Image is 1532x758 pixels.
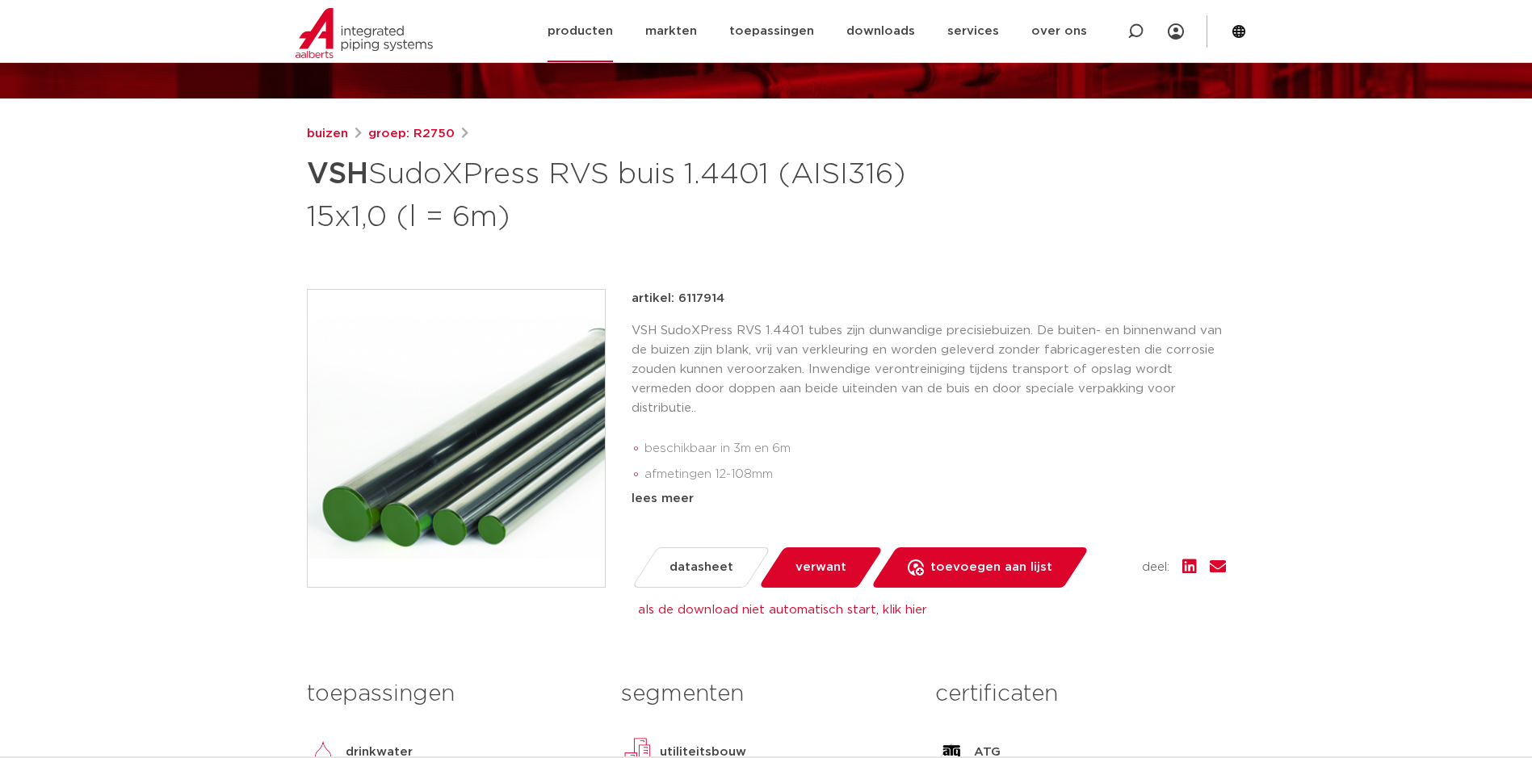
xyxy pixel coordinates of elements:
[368,124,455,144] a: groep: R2750
[644,462,1226,488] li: afmetingen 12-108mm
[632,489,1226,509] div: lees meer
[632,289,724,308] p: artikel: 6117914
[758,547,883,588] a: verwant
[307,150,913,237] h1: SudoXPress RVS buis 1.4401 (AISI316) 15x1,0 (l = 6m)
[307,124,348,144] a: buizen
[1168,14,1184,49] div: my IPS
[1142,558,1169,577] span: deel:
[307,160,368,189] strong: VSH
[638,604,927,616] a: als de download niet automatisch start, klik hier
[935,678,1225,710] h3: certificaten
[669,555,733,580] span: datasheet
[644,436,1226,462] li: beschikbaar in 3m en 6m
[795,555,846,580] span: verwant
[631,547,770,588] a: datasheet
[621,678,911,710] h3: segmenten
[930,555,1052,580] span: toevoegen aan lijst
[307,678,597,710] h3: toepassingen
[308,290,605,587] img: Product Image for VSH SudoXPress RVS buis 1.4401 (AISI316) 15x1,0 (l = 6m)
[632,321,1226,418] p: VSH SudoXPress RVS 1.4401 tubes zijn dunwandige precisiebuizen. De buiten- en binnenwand van de b...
